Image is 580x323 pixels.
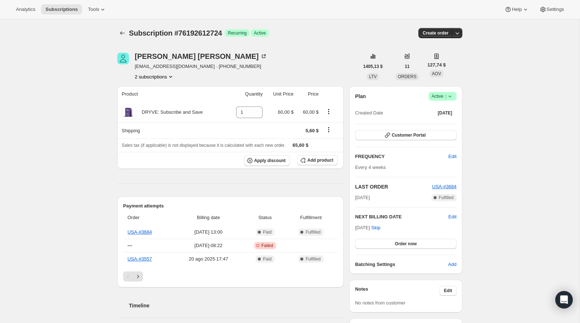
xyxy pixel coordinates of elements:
[444,151,461,162] button: Edit
[45,7,78,12] span: Subscriptions
[444,259,461,270] button: Add
[305,256,320,262] span: Fulfilled
[135,73,174,80] button: Product actions
[123,210,173,226] th: Order
[41,4,82,15] button: Subscriptions
[323,126,334,134] button: Shipping actions
[371,224,380,231] span: Skip
[303,109,319,115] span: 60,00 $
[355,183,432,190] h2: LAST ORDER
[355,239,457,249] button: Order now
[398,74,416,79] span: ORDERS
[355,261,448,268] h6: Batching Settings
[263,256,272,262] span: Paid
[355,153,449,160] h2: FREQUENCY
[307,157,333,163] span: Add product
[367,222,385,234] button: Skip
[369,74,377,79] span: LTV
[433,108,457,118] button: [DATE]
[265,86,296,102] th: Unit Price
[547,7,564,12] span: Settings
[129,29,222,37] span: Subscription #76192612724
[445,93,446,99] span: |
[448,261,457,268] span: Add
[359,61,387,72] button: 1405,13 $
[444,288,452,294] span: Edit
[323,108,334,116] button: Product actions
[293,142,308,148] span: 65,60 $
[355,194,370,201] span: [DATE]
[355,93,366,100] h2: Plan
[254,30,266,36] span: Active
[278,109,293,115] span: 60,00 $
[175,214,242,221] span: Billing date
[427,61,446,69] span: 127,74 $
[355,300,406,306] span: No notes from customer
[555,291,573,308] div: Open Intercom Messenger
[432,71,441,76] span: AOV
[127,256,152,262] a: USA-#3557
[305,229,320,235] span: Fulfilled
[355,165,386,170] span: Every 4 weeks
[244,155,290,166] button: Apply discount
[122,143,285,148] span: Sales tax (if applicable) is not displayed because it is calculated with each new order.
[418,28,453,38] button: Create order
[500,4,533,15] button: Help
[439,286,457,296] button: Edit
[405,64,409,69] span: 11
[400,61,414,72] button: 11
[175,242,242,249] span: [DATE] · 08:22
[512,7,522,12] span: Help
[395,241,417,247] span: Order now
[228,30,247,36] span: Recurring
[432,184,457,189] a: USA-#3684
[432,183,457,190] button: USA-#3684
[123,202,338,210] h2: Payment attempts
[355,286,440,296] h3: Notes
[363,64,382,69] span: 1405,13 $
[88,7,99,12] span: Tools
[355,130,457,140] button: Customer Portal
[123,271,338,282] nav: Paginación
[535,4,568,15] button: Settings
[423,30,449,36] span: Create order
[296,86,321,102] th: Price
[254,158,286,163] span: Apply discount
[84,4,111,15] button: Tools
[431,93,454,100] span: Active
[175,255,242,263] span: 20 ago 2025 · 17:47
[133,271,143,282] button: Siguiente
[175,229,242,236] span: [DATE] · 13:00
[449,213,457,221] button: Edit
[297,155,337,165] button: Add product
[355,109,383,117] span: Created Date
[226,86,265,102] th: Quantity
[117,86,226,102] th: Product
[122,105,136,120] img: product img
[438,110,452,116] span: [DATE]
[449,153,457,160] span: Edit
[289,214,333,221] span: Fulfillment
[129,302,344,309] h2: Timeline
[439,195,454,201] span: Fulfilled
[246,214,284,221] span: Status
[16,7,35,12] span: Analytics
[127,243,132,248] span: ---
[305,128,319,133] span: 5,60 $
[135,63,267,70] span: [EMAIL_ADDRESS][DOMAIN_NAME] · [PHONE_NUMBER]
[117,122,226,138] th: Shipping
[261,243,273,249] span: Failed
[355,225,381,230] span: [DATE] ·
[136,109,203,116] div: DRYVE: Subscribe and Save
[355,213,449,221] h2: NEXT BILLING DATE
[392,132,426,138] span: Customer Portal
[263,229,272,235] span: Paid
[117,53,129,64] span: Michael Folda
[127,229,152,235] a: USA-#3684
[12,4,40,15] button: Analytics
[117,28,127,38] button: Subscriptions
[135,53,267,60] div: [PERSON_NAME] [PERSON_NAME]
